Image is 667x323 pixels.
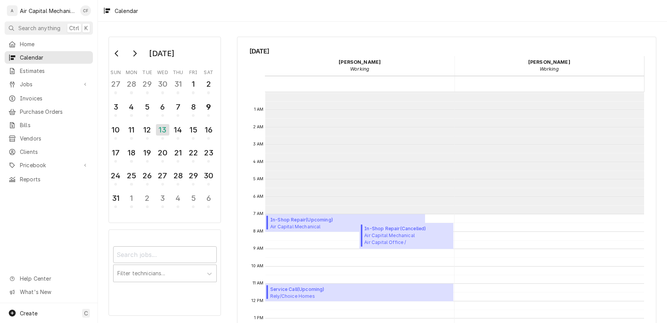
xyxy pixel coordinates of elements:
[20,80,78,88] span: Jobs
[203,192,214,204] div: 6
[252,315,266,321] span: 1 PM
[110,78,122,90] div: 27
[5,38,93,50] a: Home
[20,121,89,129] span: Bills
[157,170,169,181] div: 27
[265,284,454,301] div: Service Call(Upcoming)Rely/Choice Homes[PERSON_NAME] / [STREET_ADDRESS]
[125,124,137,136] div: 11
[125,170,137,181] div: 25
[251,194,266,200] span: 6 AM
[20,108,89,116] span: Purchase Orders
[203,170,214,181] div: 30
[528,59,570,65] strong: [PERSON_NAME]
[20,94,89,102] span: Invoices
[251,280,266,286] span: 11 AM
[80,5,91,16] div: CF
[250,263,266,269] span: 10 AM
[140,67,155,76] th: Tuesday
[141,170,153,181] div: 26
[172,124,184,136] div: 14
[20,275,88,283] span: Help Center
[108,67,123,76] th: Sunday
[125,78,137,90] div: 28
[359,223,453,249] div: In-Shop Repair(Cancelled)Air Capital MechanicalAir Capital Office / [STREET_ADDRESS]
[20,175,89,183] span: Reports
[157,101,169,113] div: 6
[187,78,199,90] div: 1
[146,47,177,60] div: [DATE]
[350,66,369,72] em: Working
[20,134,89,142] span: Vendors
[201,67,216,76] th: Saturday
[203,124,214,136] div: 16
[251,141,266,147] span: 3 AM
[110,101,122,113] div: 3
[141,192,153,204] div: 2
[270,293,358,299] span: Rely/Choice Homes [PERSON_NAME] / [STREET_ADDRESS]
[20,67,89,75] span: Estimates
[251,176,266,182] span: 5 AM
[84,309,88,317] span: C
[5,132,93,145] a: Vendors
[110,147,122,158] div: 17
[187,147,199,158] div: 22
[364,225,451,232] span: In-Shop Repair ( Cancelled )
[251,159,266,165] span: 4 AM
[110,192,122,204] div: 31
[454,56,644,75] div: Mike Randall - Working
[172,170,184,181] div: 28
[172,147,184,158] div: 21
[359,223,453,249] div: [Service] In-Shop Repair Air Capital Mechanical Air Capital Office / 5680 E Bristol Cir, Bel Aire...
[5,78,93,90] a: Go to Jobs
[270,223,359,229] span: Air Capital Mechanical Air Capital Office / [STREET_ADDRESS]
[141,147,153,158] div: 19
[172,78,184,90] div: 31
[203,147,214,158] div: 23
[5,65,93,77] a: Estimates
[265,56,454,75] div: Charles Faure - Working
[187,101,199,113] div: 8
[113,246,217,263] input: Search jobs...
[20,53,89,61] span: Calendar
[69,24,79,32] span: Ctrl
[141,124,153,136] div: 12
[80,5,91,16] div: Charles Faure's Avatar
[7,5,18,16] div: A
[187,192,199,204] div: 5
[156,124,169,136] div: 13
[141,101,153,113] div: 5
[250,46,644,56] span: [DATE]
[109,37,221,223] div: Calendar Day Picker
[187,124,199,136] div: 15
[141,78,153,90] div: 29
[18,24,60,32] span: Search anything
[5,21,93,35] button: Search anythingCtrlK
[84,24,88,32] span: K
[113,239,217,290] div: Calendar Filters
[265,214,425,232] div: In-Shop Repair(Upcoming)Air Capital MechanicalAir Capital Office / [STREET_ADDRESS]
[157,78,169,90] div: 30
[364,232,451,247] span: Air Capital Mechanical Air Capital Office / [STREET_ADDRESS]
[157,192,169,204] div: 3
[251,124,266,130] span: 2 AM
[110,124,122,136] div: 10
[5,119,93,131] a: Bills
[20,7,76,15] div: Air Capital Mechanical
[250,298,266,304] span: 12 PM
[109,47,125,60] button: Go to previous month
[7,5,18,16] div: Air Capital Mechanical's Avatar
[123,67,140,76] th: Monday
[270,216,359,223] span: In-Shop Repair ( Upcoming )
[186,67,201,76] th: Friday
[125,147,137,158] div: 18
[252,107,266,113] span: 1 AM
[20,161,78,169] span: Pricebook
[265,284,454,301] div: [Service] Service Call Rely/Choice Homes Salvador Gutierrez / 5825 E 47th St N, Bel Aire, KS 6722...
[20,148,89,156] span: Clients
[339,59,381,65] strong: [PERSON_NAME]
[20,310,37,317] span: Create
[5,272,93,285] a: Go to Help Center
[20,288,88,296] span: What's New
[5,159,93,171] a: Go to Pricebook
[5,173,93,186] a: Reports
